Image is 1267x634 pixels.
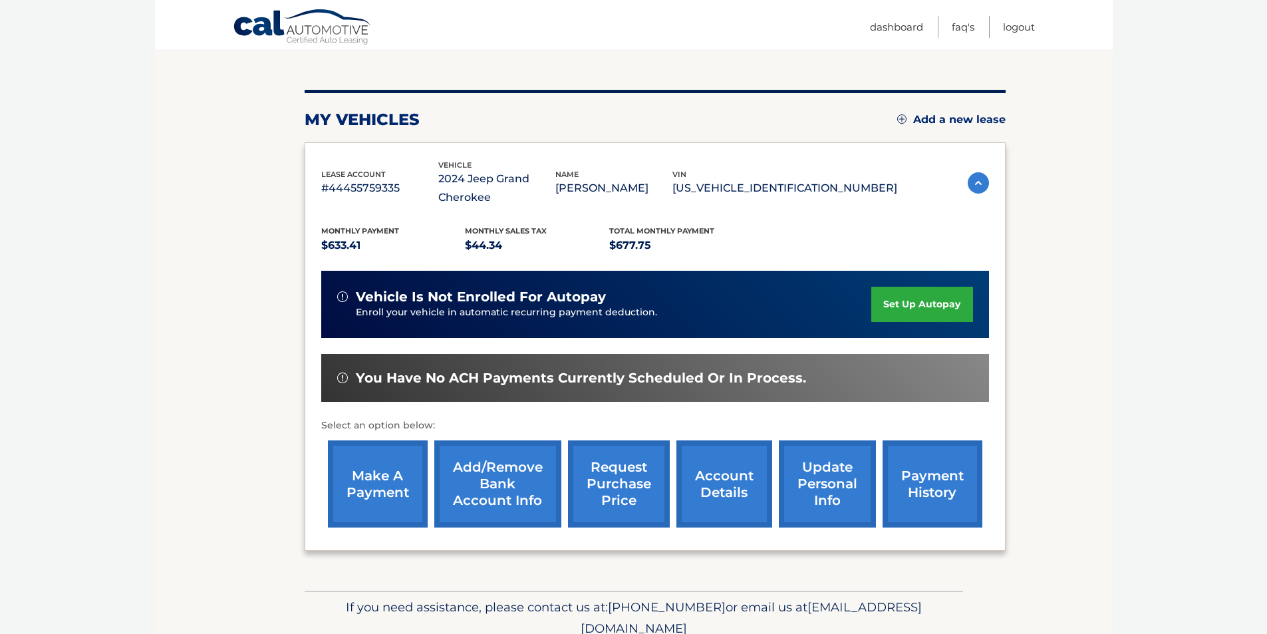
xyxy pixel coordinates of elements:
[779,440,876,528] a: update personal info
[1003,16,1035,38] a: Logout
[465,236,609,255] p: $44.34
[337,291,348,302] img: alert-white.svg
[672,170,686,179] span: vin
[328,440,428,528] a: make a payment
[321,226,399,236] span: Monthly Payment
[952,16,974,38] a: FAQ's
[438,170,555,207] p: 2024 Jeep Grand Cherokee
[883,440,982,528] a: payment history
[968,172,989,194] img: accordion-active.svg
[321,170,386,179] span: lease account
[897,114,907,124] img: add.svg
[609,226,714,236] span: Total Monthly Payment
[438,160,472,170] span: vehicle
[555,179,672,198] p: [PERSON_NAME]
[305,110,420,130] h2: my vehicles
[321,236,466,255] p: $633.41
[897,113,1006,126] a: Add a new lease
[356,289,606,305] span: vehicle is not enrolled for autopay
[321,179,438,198] p: #44455759335
[321,418,989,434] p: Select an option below:
[568,440,670,528] a: request purchase price
[555,170,579,179] span: name
[870,16,923,38] a: Dashboard
[672,179,897,198] p: [US_VEHICLE_IDENTIFICATION_NUMBER]
[337,373,348,383] img: alert-white.svg
[434,440,561,528] a: Add/Remove bank account info
[465,226,547,236] span: Monthly sales Tax
[871,287,972,322] a: set up autopay
[356,305,872,320] p: Enroll your vehicle in automatic recurring payment deduction.
[676,440,772,528] a: account details
[356,370,806,387] span: You have no ACH payments currently scheduled or in process.
[608,599,726,615] span: [PHONE_NUMBER]
[609,236,754,255] p: $677.75
[233,9,372,47] a: Cal Automotive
